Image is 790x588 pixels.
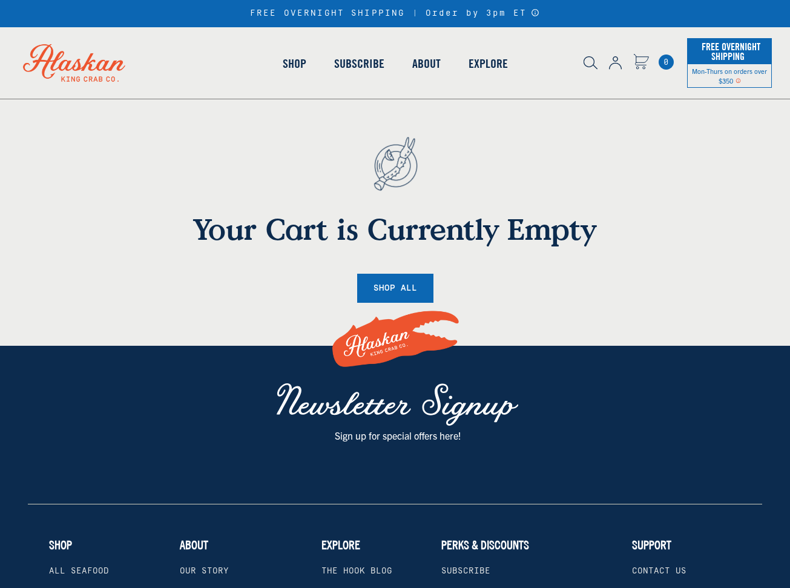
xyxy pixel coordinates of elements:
a: Subscribe [320,29,398,98]
p: Perks & Discounts [441,538,529,552]
a: About [398,29,455,98]
a: Cart [659,55,674,70]
p: About [180,538,208,552]
p: Sign up for special offers here! [303,428,493,443]
a: Our Story [180,566,229,576]
div: FREE OVERNIGHT SHIPPING | Order by 3pm ET [250,8,540,19]
h1: Your Cart is Currently Empty [59,211,731,246]
a: Contact Us [632,566,686,576]
span: Free Overnight Shipping [699,38,760,65]
p: Shop [49,538,72,552]
a: Subscribe [441,566,490,576]
p: Support [632,538,671,552]
img: search [584,56,597,70]
a: Shop [269,29,320,98]
span: 0 [659,55,674,70]
a: The Hook Blog [321,566,392,576]
span: Mon-Thurs on orders over $350 [692,67,767,85]
img: account [609,56,622,70]
a: Announcement Bar Modal [531,8,540,17]
p: Explore [321,538,360,552]
a: Explore [455,29,522,98]
span: Shipping Notice Icon [736,76,741,85]
a: All Seafood [49,566,109,576]
img: Alaskan King Crab Co. Logo [329,297,462,382]
a: Shop All [357,274,433,303]
a: Cart [633,54,649,71]
img: empty cart - anchor [354,116,436,211]
img: Alaskan King Crab Co. logo [6,27,142,99]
